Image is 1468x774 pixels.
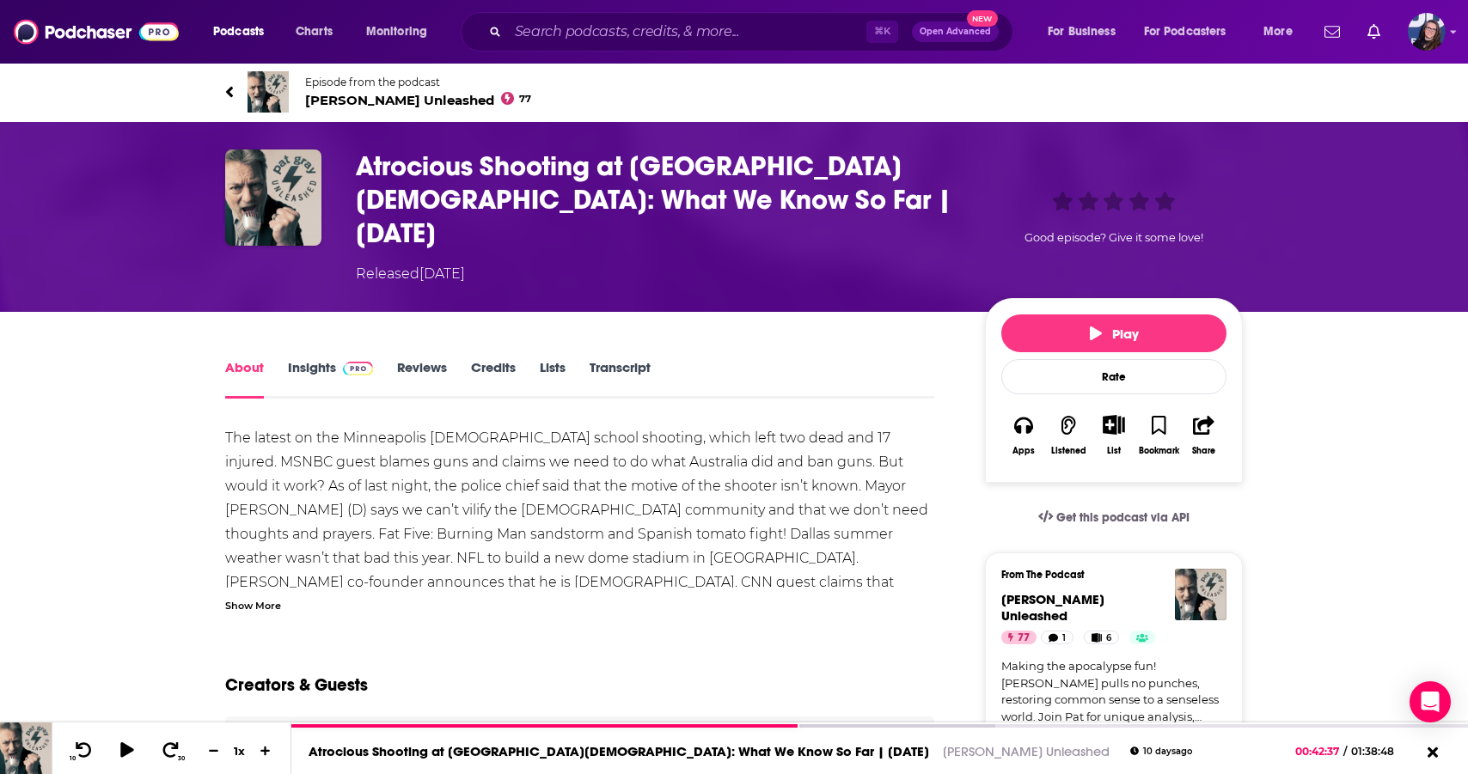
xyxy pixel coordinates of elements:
button: Show More Button [1096,415,1131,434]
a: Show notifications dropdown [1361,17,1387,46]
img: Atrocious Shooting at Annunciation Catholic School: What We Know So Far | 8/28/25 [225,149,321,246]
span: 1 [1062,630,1066,647]
input: Search podcasts, credits, & more... [508,18,866,46]
span: Get this podcast via API [1056,510,1190,525]
span: ⌘ K [866,21,898,43]
div: 1 x [225,744,254,758]
span: 01:38:48 [1347,745,1411,758]
span: 10 [70,755,76,762]
button: Bookmark [1136,404,1181,466]
span: Monitoring [366,20,427,44]
div: 10 days ago [1130,747,1192,756]
a: Show notifications dropdown [1318,17,1347,46]
a: Making the apocalypse fun! [PERSON_NAME] pulls no punches, restoring common sense to a senseless ... [1001,658,1226,725]
button: Share [1182,404,1226,466]
div: Apps [1012,446,1035,456]
div: Rate [1001,359,1226,394]
h3: From The Podcast [1001,569,1213,581]
span: Episode from the podcast [305,76,531,88]
button: open menu [354,18,450,46]
span: Open Advanced [920,27,991,36]
span: More [1263,20,1293,44]
span: Podcasts [213,20,264,44]
div: List [1107,445,1121,456]
div: Open Intercom Messenger [1410,681,1451,722]
div: Share [1192,446,1215,456]
span: 00:42:37 [1295,745,1343,758]
button: 10 [66,740,99,762]
span: For Podcasters [1144,20,1226,44]
span: [PERSON_NAME] Unleashed [1001,591,1104,624]
a: About [225,359,264,399]
button: Listened [1046,404,1091,466]
span: New [967,10,998,27]
div: Search podcasts, credits, & more... [477,12,1030,52]
h2: Creators & Guests [225,674,368,696]
h1: Atrocious Shooting at Annunciation Catholic School: What We Know So Far | 8/28/25 [356,149,957,250]
button: open menu [201,18,286,46]
div: Released [DATE] [356,264,465,284]
div: Show More ButtonList [1092,404,1136,466]
a: InsightsPodchaser Pro [288,359,373,399]
a: Transcript [590,359,651,399]
span: Logged in as CallieDaruk [1408,13,1446,51]
button: Show profile menu [1408,13,1446,51]
a: Atrocious Shooting at [GEOGRAPHIC_DATA][DEMOGRAPHIC_DATA]: What We Know So Far | [DATE] [309,743,929,759]
a: Reviews [397,359,447,399]
button: open menu [1133,18,1251,46]
span: 6 [1106,630,1111,647]
a: 6 [1084,631,1119,644]
a: Lists [540,359,566,399]
a: Pat Gray Unleashed [1001,591,1104,624]
span: [PERSON_NAME] Unleashed [305,92,531,108]
span: Play [1090,326,1139,342]
span: Charts [296,20,333,44]
button: Apps [1001,404,1046,466]
a: Pat Gray UnleashedEpisode from the podcast[PERSON_NAME] Unleashed77 [225,71,734,113]
span: For Business [1048,20,1116,44]
span: Good episode? Give it some love! [1025,231,1203,244]
button: open menu [1251,18,1314,46]
img: Podchaser - Follow, Share and Rate Podcasts [14,15,179,48]
button: open menu [1036,18,1137,46]
button: Play [1001,314,1226,352]
img: Pat Gray Unleashed [1175,569,1226,620]
span: 77 [519,95,531,103]
img: Podchaser Pro [343,362,373,375]
button: 30 [156,740,188,762]
span: 77 [1018,630,1030,647]
button: Open AdvancedNew [912,21,999,42]
span: / [1343,745,1347,758]
div: Bookmark [1139,446,1179,456]
span: 30 [178,755,185,762]
img: User Profile [1408,13,1446,51]
a: [PERSON_NAME] Unleashed [943,743,1110,759]
a: Credits [471,359,516,399]
a: Get this podcast via API [1025,497,1203,539]
a: 1 [1041,631,1073,644]
img: Pat Gray Unleashed [248,71,289,113]
a: Charts [284,18,343,46]
div: Listened [1051,446,1086,456]
a: 77 [1001,631,1037,644]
